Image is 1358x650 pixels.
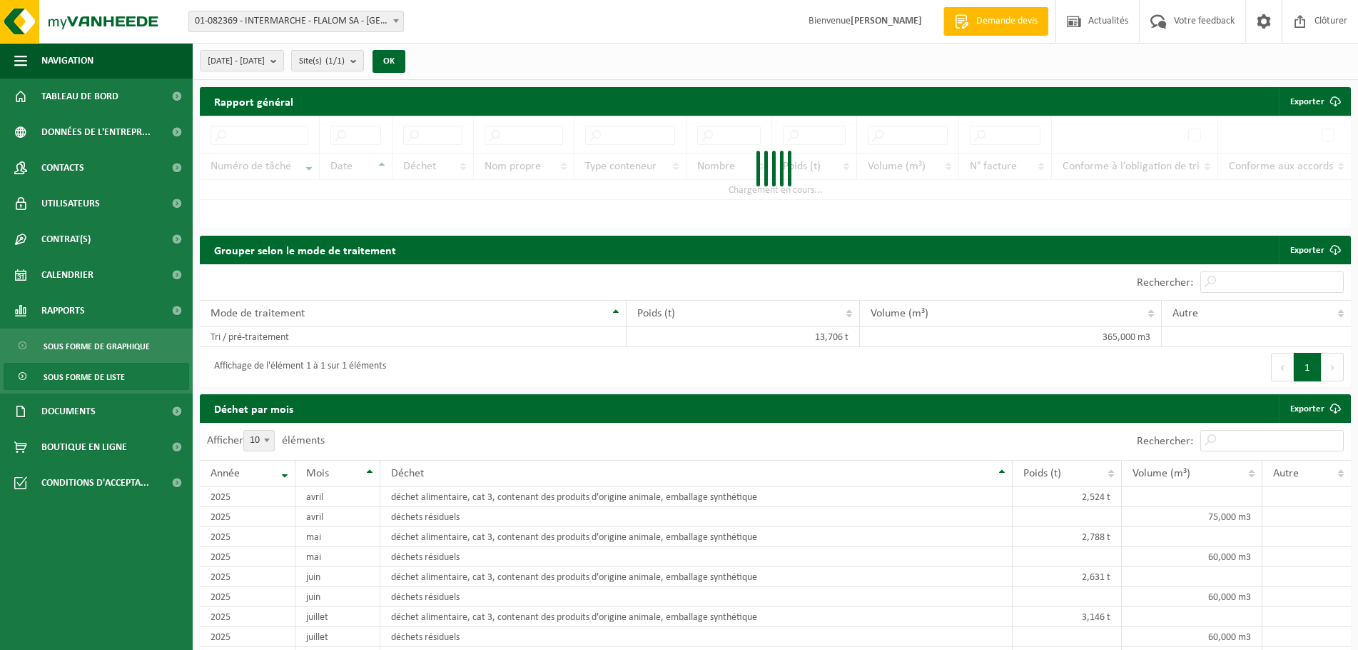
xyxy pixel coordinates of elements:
button: [DATE] - [DATE] [200,50,284,71]
h2: Déchet par mois [200,394,308,422]
span: 10 [244,431,274,451]
a: Sous forme de graphique [4,332,189,359]
button: Site(s)(1/1) [291,50,364,71]
span: 01-082369 - INTERMARCHE - FLALOM SA - LOMME [189,11,403,31]
td: 60,000 m3 [1122,547,1263,567]
span: Mois [306,468,329,479]
span: Rapports [41,293,85,329]
span: Autre [1172,308,1198,319]
button: Exporter [1279,87,1349,116]
span: Contrat(s) [41,221,91,257]
td: Tri / pré-traitement [200,327,627,347]
td: 2025 [200,587,295,607]
td: juin [295,567,380,587]
span: Autre [1273,468,1299,479]
label: Rechercher: [1137,277,1193,289]
td: 13,706 t [627,327,860,347]
td: déchet alimentaire, cat 3, contenant des produits d'origine animale, emballage synthétique [380,607,1013,627]
strong: [PERSON_NAME] [851,16,922,26]
label: Afficher éléments [207,435,325,446]
button: 1 [1294,353,1322,381]
td: juillet [295,627,380,647]
td: 3,146 t [1013,607,1122,627]
h2: Rapport général [200,87,308,116]
td: déchet alimentaire, cat 3, contenant des produits d'origine animale, emballage synthétique [380,527,1013,547]
span: Volume (m³) [1132,468,1190,479]
span: [DATE] - [DATE] [208,51,265,72]
td: 2025 [200,627,295,647]
td: 2,788 t [1013,527,1122,547]
div: Affichage de l'élément 1 à 1 sur 1 éléments [207,354,386,380]
span: Déchet [391,468,424,479]
td: mai [295,547,380,567]
td: 365,000 m3 [860,327,1162,347]
span: Sous forme de graphique [44,333,150,360]
td: 2025 [200,527,295,547]
td: 75,000 m3 [1122,507,1263,527]
span: Tableau de bord [41,79,118,114]
td: 60,000 m3 [1122,627,1263,647]
a: Exporter [1279,394,1349,423]
td: juillet [295,607,380,627]
span: Poids (t) [1023,468,1061,479]
span: 01-082369 - INTERMARCHE - FLALOM SA - LOMME [188,11,404,32]
label: Rechercher: [1137,436,1193,447]
span: Documents [41,394,96,429]
span: Volume (m³) [871,308,928,319]
count: (1/1) [325,56,345,66]
span: Demande devis [973,14,1041,29]
span: 10 [243,430,275,451]
span: Mode de traitement [211,308,305,319]
td: déchets résiduels [380,507,1013,527]
td: 2025 [200,547,295,567]
button: Next [1322,353,1344,381]
span: Boutique en ligne [41,429,127,465]
button: Previous [1271,353,1294,381]
td: 60,000 m3 [1122,587,1263,607]
td: 2025 [200,567,295,587]
td: 2,524 t [1013,487,1122,507]
span: Utilisateurs [41,186,100,221]
span: Poids (t) [637,308,675,319]
span: Calendrier [41,257,93,293]
td: déchets résiduels [380,627,1013,647]
td: déchets résiduels [380,547,1013,567]
td: avril [295,507,380,527]
a: Demande devis [943,7,1048,36]
button: OK [373,50,405,73]
td: avril [295,487,380,507]
td: déchet alimentaire, cat 3, contenant des produits d'origine animale, emballage synthétique [380,567,1013,587]
span: Conditions d'accepta... [41,465,149,501]
span: Site(s) [299,51,345,72]
td: 2,631 t [1013,567,1122,587]
td: 2025 [200,607,295,627]
span: Contacts [41,150,84,186]
span: Navigation [41,43,93,79]
span: Année [211,468,240,479]
td: juin [295,587,380,607]
span: Sous forme de liste [44,364,125,391]
td: déchets résiduels [380,587,1013,607]
span: Données de l'entrepr... [41,114,151,150]
h2: Grouper selon le mode de traitement [200,236,410,264]
a: Sous forme de liste [4,363,189,390]
td: mai [295,527,380,547]
a: Exporter [1279,236,1349,264]
td: 2025 [200,507,295,527]
td: 2025 [200,487,295,507]
td: déchet alimentaire, cat 3, contenant des produits d'origine animale, emballage synthétique [380,487,1013,507]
